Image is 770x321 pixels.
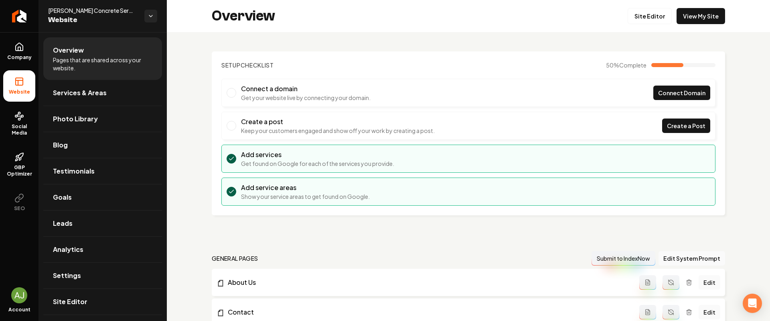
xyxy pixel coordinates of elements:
a: Create a Post [662,119,710,133]
div: Open Intercom Messenger [743,294,762,313]
span: Connect Domain [658,89,705,97]
a: Company [3,36,35,67]
a: About Us [217,278,639,287]
a: Edit [699,305,720,319]
h2: Overview [212,8,275,24]
img: AJ Nimeh [11,287,27,303]
button: Open user button [11,287,27,303]
h2: Checklist [221,61,274,69]
span: [PERSON_NAME] Concrete Services LLC [48,6,138,14]
span: Testimonials [53,166,95,176]
p: Get found on Google for each of the services you provide. [241,159,394,168]
h3: Add services [241,150,394,159]
span: 50 % [606,61,646,69]
h3: Add service areas [241,183,370,192]
p: Get your website live by connecting your domain. [241,94,371,102]
span: Blog [53,140,68,150]
a: Goals [43,184,162,210]
span: Settings [53,271,81,280]
a: Analytics [43,237,162,262]
a: Leads [43,211,162,236]
a: Contact [217,307,639,317]
a: Blog [43,132,162,158]
p: Show your service areas to get found on Google. [241,192,370,200]
a: Photo Library [43,106,162,132]
a: Testimonials [43,158,162,184]
a: Social Media [3,105,35,143]
p: Keep your customers engaged and show off your work by creating a post. [241,127,435,135]
span: Company [4,54,35,61]
a: Connect Domain [653,86,710,100]
span: Site Editor [53,297,87,307]
span: Leads [53,219,73,228]
a: Site Editor [628,8,672,24]
span: GBP Optimizer [3,164,35,177]
span: Website [48,14,138,26]
span: Pages that are shared across your website. [53,56,152,72]
span: Social Media [3,123,35,136]
span: Account [8,307,30,313]
h2: general pages [212,254,258,262]
a: Settings [43,263,162,288]
span: Photo Library [53,114,98,124]
button: Add admin page prompt [639,275,656,290]
span: Analytics [53,245,83,254]
span: Complete [619,61,646,69]
img: Rebolt Logo [12,10,27,22]
span: Setup [221,61,241,69]
h3: Create a post [241,117,435,127]
button: Add admin page prompt [639,305,656,319]
a: Site Editor [43,289,162,315]
button: Submit to IndexNow [592,251,655,266]
span: SEO [11,205,28,212]
span: Website [6,89,33,95]
a: Services & Areas [43,80,162,106]
button: Edit System Prompt [659,251,725,266]
a: GBP Optimizer [3,146,35,184]
span: Goals [53,192,72,202]
span: Create a Post [667,122,705,130]
a: View My Site [677,8,725,24]
button: SEO [3,187,35,218]
a: Edit [699,275,720,290]
h3: Connect a domain [241,84,371,94]
span: Services & Areas [53,88,107,98]
span: Overview [53,45,84,55]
